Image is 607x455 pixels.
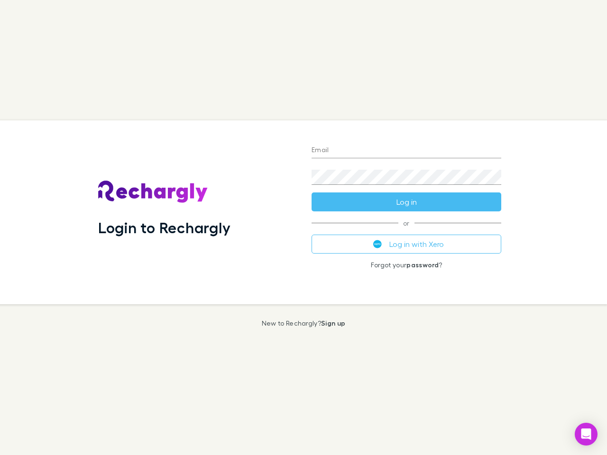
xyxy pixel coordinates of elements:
h1: Login to Rechargly [98,218,230,237]
a: password [406,261,439,269]
p: Forgot your ? [312,261,501,269]
img: Rechargly's Logo [98,181,208,203]
a: Sign up [321,319,345,327]
div: Open Intercom Messenger [575,423,598,446]
img: Xero's logo [373,240,382,248]
p: New to Rechargly? [262,319,346,327]
button: Log in [312,192,501,211]
button: Log in with Xero [312,235,501,254]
